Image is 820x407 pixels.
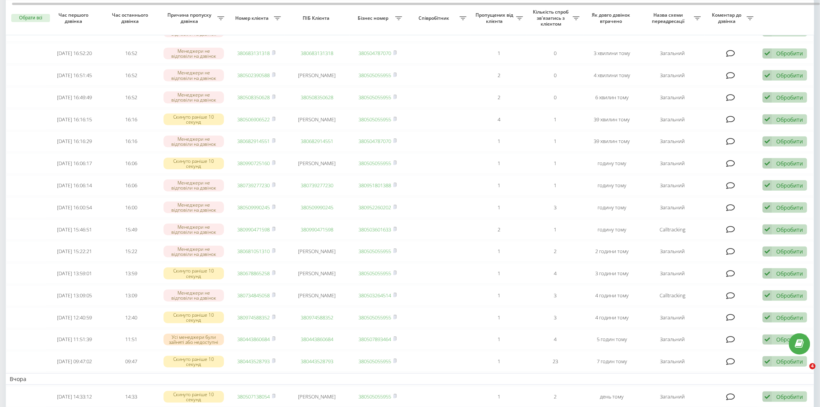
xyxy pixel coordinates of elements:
td: 1 [527,153,584,174]
td: 0 [527,87,584,108]
td: годину тому [584,175,640,196]
td: Calltracking [640,219,705,240]
td: 4 [527,263,584,284]
div: Обробити [776,116,803,123]
td: Вчора [6,373,814,385]
div: Обробити [776,336,803,343]
div: Менеджери не відповіли на дзвінок [164,202,224,213]
td: [DATE] 15:22:21 [46,241,103,262]
td: 16:52 [103,43,159,64]
td: Загальний [640,175,705,196]
div: Обробити [776,314,803,321]
td: 2 [527,386,584,407]
td: [PERSON_NAME] [285,109,350,130]
a: 380990471598 [301,226,333,233]
td: [DATE] 14:33:12 [46,386,103,407]
td: Calltracking [640,285,705,306]
a: 380504787070 [359,50,391,57]
a: 380505055955 [359,314,391,321]
td: 1 [470,285,527,306]
td: 16:52 [103,65,159,86]
td: 1 [470,131,527,152]
div: Обробити [776,358,803,365]
div: Менеджери не відповіли на дзвінок [164,136,224,147]
td: Загальний [640,197,705,218]
a: 380505055955 [359,160,391,167]
div: Скинуто раніше 10 секунд [164,391,224,403]
td: [PERSON_NAME] [285,263,350,284]
div: Скинуто раніше 10 секунд [164,158,224,169]
td: годину тому [584,197,640,218]
span: Час першого дзвінка [53,12,96,24]
td: 39 хвилин тому [584,109,640,130]
td: 3 [527,307,584,328]
a: 380503601633 [359,226,391,233]
td: 1 [470,386,527,407]
td: [DATE] 12:40:59 [46,307,103,328]
td: 16:16 [103,109,159,130]
div: Скинуто раніше 10 секунд [164,356,224,367]
td: Загальний [640,351,705,372]
td: 2 [470,219,527,240]
div: Обробити [776,226,803,233]
span: Номер клієнта [232,15,274,21]
td: [PERSON_NAME] [285,241,350,262]
a: 380681051310 [238,248,270,255]
a: 380443860684 [301,336,333,343]
a: 380509990245 [238,204,270,211]
a: 380508350628 [301,94,333,101]
td: Загальний [640,65,705,86]
a: 380739277230 [238,182,270,189]
td: 1 [527,219,584,240]
span: Кількість спроб зв'язатись з клієнтом [531,9,573,27]
td: 15:49 [103,219,159,240]
div: Скинуто раніше 10 секунд [164,312,224,323]
td: Загальний [640,263,705,284]
div: Скинуто раніше 10 секунд [164,114,224,125]
a: 380678865258 [238,270,270,277]
span: Час останнього дзвінка [109,12,153,24]
a: 380990471598 [238,226,270,233]
span: 4 [810,363,816,369]
td: 4 години тому [584,307,640,328]
a: 380952260202 [359,204,391,211]
div: Обробити [776,270,803,277]
a: 380974588352 [238,314,270,321]
td: годину тому [584,219,640,240]
td: [PERSON_NAME] [285,153,350,174]
div: Скинуто раніше 10 секунд [164,267,224,279]
td: 1 [470,329,527,350]
td: 1 [470,197,527,218]
td: [DATE] 16:51:45 [46,65,103,86]
a: 380505055955 [359,393,391,400]
a: 380507138054 [238,393,270,400]
td: день тому [584,386,640,407]
td: 16:52 [103,87,159,108]
td: [DATE] 16:16:15 [46,109,103,130]
td: [DATE] 09:47:02 [46,351,103,372]
td: Загальний [640,329,705,350]
a: 380739277230 [301,182,333,189]
td: 12:40 [103,307,159,328]
td: 1 [470,351,527,372]
td: годину тому [584,153,640,174]
td: 1 [470,241,527,262]
button: Обрати всі [11,14,50,22]
td: [DATE] 15:46:51 [46,219,103,240]
div: Обробити [776,160,803,167]
div: Менеджери не відповіли на дзвінок [164,91,224,103]
a: 380990725160 [238,160,270,167]
div: Менеджери не відповіли на дзвінок [164,224,224,235]
td: Загальний [640,153,705,174]
td: 16:00 [103,197,159,218]
a: 380505055955 [359,270,391,277]
a: 380443860684 [238,336,270,343]
div: Обробити [776,72,803,79]
a: 380508350628 [238,94,270,101]
span: Як довго дзвінок втрачено [590,12,634,24]
iframe: Intercom live chat [794,363,812,382]
td: 2 [527,241,584,262]
div: Менеджери не відповіли на дзвінок [164,48,224,59]
a: 380683131318 [238,50,270,57]
td: 23 [527,351,584,372]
